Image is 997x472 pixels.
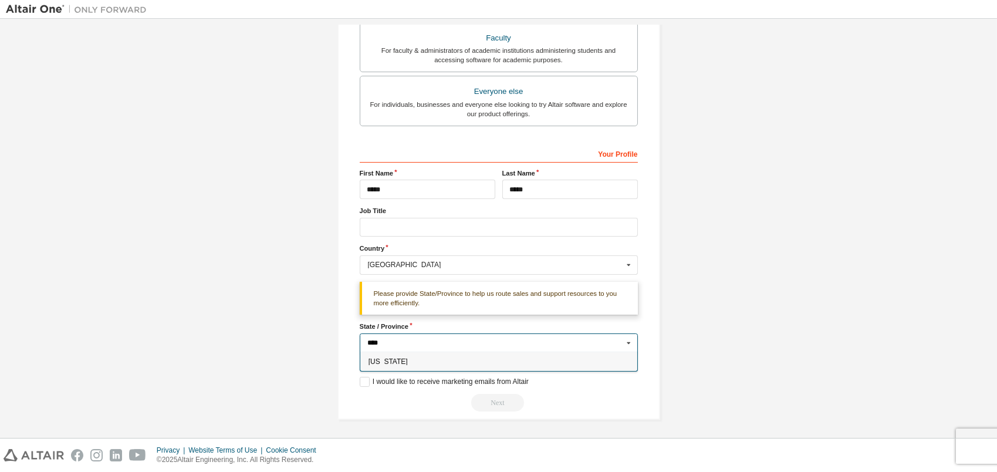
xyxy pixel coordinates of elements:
[367,83,630,100] div: Everyone else
[367,100,630,119] div: For individuals, businesses and everyone else looking to try Altair software and explore our prod...
[368,261,623,268] div: [GEOGRAPHIC_DATA]
[71,449,83,461] img: facebook.svg
[110,449,122,461] img: linkedin.svg
[188,446,266,455] div: Website Terms of Use
[360,377,529,387] label: I would like to receive marketing emails from Altair
[360,206,638,215] label: Job Title
[360,244,638,253] label: Country
[360,282,638,315] div: Please provide State/Province to help us route sales and support resources to you more efficiently.
[360,144,638,163] div: Your Profile
[4,449,64,461] img: altair_logo.svg
[367,46,630,65] div: For faculty & administrators of academic institutions administering students and accessing softwa...
[129,449,146,461] img: youtube.svg
[360,168,495,178] label: First Name
[6,4,153,15] img: Altair One
[157,446,188,455] div: Privacy
[90,449,103,461] img: instagram.svg
[157,455,323,465] p: © 2025 Altair Engineering, Inc. All Rights Reserved.
[360,394,638,412] div: Read and acccept EULA to continue
[502,168,638,178] label: Last Name
[368,358,629,365] span: [US_STATE]
[266,446,323,455] div: Cookie Consent
[367,30,630,46] div: Faculty
[360,322,638,331] label: State / Province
